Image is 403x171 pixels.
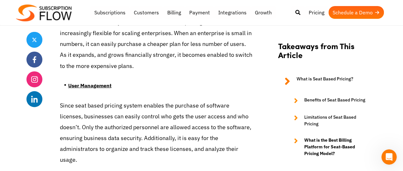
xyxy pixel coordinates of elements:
a: Benefits of Seat Based Pricing [288,97,371,104]
a: Customers [130,6,163,19]
a: Billing [163,6,185,19]
a: Schedule a Demo [328,6,384,19]
iframe: Intercom live chat [381,149,397,165]
a: Subscriptions [90,6,130,19]
strong: User Management [68,82,112,89]
a: Limitations of Seat Based Pricing [288,114,371,127]
strong: What is the Best Billing Platform for Seat-Based Pricing Model? [304,137,371,157]
a: Integrations [214,6,251,19]
a: What is the Best Billing Platform for Seat-Based Pricing Model? [288,137,371,157]
h2: Takeaways from This Article [278,41,371,66]
a: Payment [185,6,214,19]
img: Subscriptionflow [16,4,72,21]
p: Since seat based pricing system enables the purchase of software licenses, businesses can easily ... [60,100,253,166]
a: Growth [251,6,276,19]
a: What is Seat Based Pricing? [278,76,371,87]
a: Pricing [305,6,328,19]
